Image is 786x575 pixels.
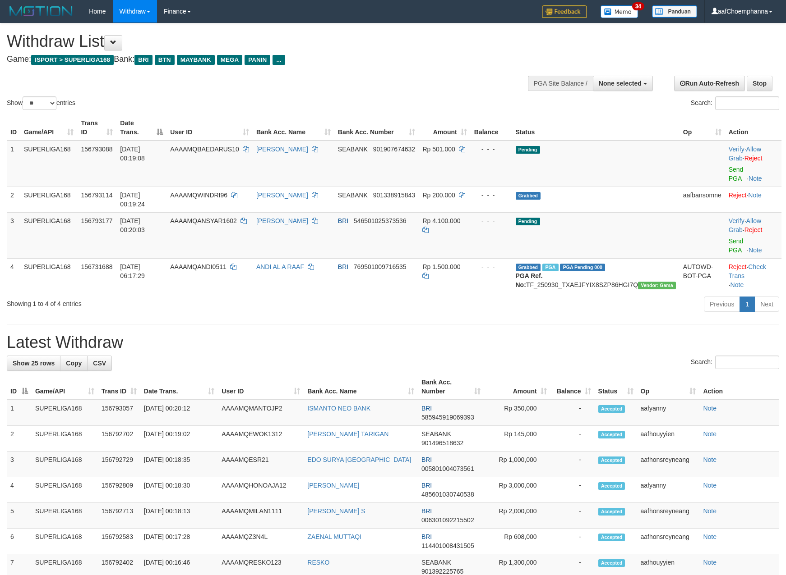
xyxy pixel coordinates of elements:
[304,374,418,400] th: Bank Acc. Name: activate to sort column ascending
[77,115,116,141] th: Trans ID: activate to sort column ascending
[729,166,744,182] a: Send PGA
[516,192,541,200] span: Grabbed
[273,55,285,65] span: ...
[680,187,725,212] td: aafbansomne
[7,296,321,308] div: Showing 1 to 4 of 4 entries
[422,263,460,270] span: Rp 1.500.000
[307,430,388,438] a: [PERSON_NAME] TARIGAN
[674,76,745,91] a: Run Auto-Refresh
[140,452,218,477] td: [DATE] 00:18:35
[754,297,779,312] a: Next
[422,217,460,224] span: Rp 4.100.000
[421,405,432,412] span: BRI
[32,529,98,554] td: SUPERLIGA168
[98,400,140,426] td: 156793057
[170,263,227,270] span: AAAAMQANDI0511
[23,96,56,110] select: Showentries
[7,374,32,400] th: ID: activate to sort column descending
[120,263,145,279] span: [DATE] 06:17:29
[7,55,515,64] h4: Game: Bank:
[32,503,98,529] td: SUPERLIGA168
[484,374,550,400] th: Amount: activate to sort column ascending
[307,507,365,515] a: [PERSON_NAME] S
[338,146,368,153] span: SEABANK
[637,400,700,426] td: aafyanny
[725,258,781,293] td: · ·
[744,226,763,233] a: Reject
[218,452,304,477] td: AAAAMQESR21
[484,452,550,477] td: Rp 1,000,000
[7,529,32,554] td: 6
[725,187,781,212] td: ·
[528,76,593,91] div: PGA Site Balance /
[7,426,32,452] td: 2
[731,281,744,288] a: Note
[32,426,98,452] td: SUPERLIGA168
[598,456,625,464] span: Accepted
[218,374,304,400] th: User ID: activate to sort column ascending
[550,374,595,400] th: Balance: activate to sort column ascending
[7,503,32,529] td: 5
[729,263,766,279] a: Check Trans
[120,192,145,208] span: [DATE] 00:19:24
[7,212,20,258] td: 3
[307,482,359,489] a: [PERSON_NAME]
[704,297,740,312] a: Previous
[421,516,474,524] span: Copy 006301092215502 to clipboard
[373,146,415,153] span: Copy 901907674632 to clipboard
[218,477,304,503] td: AAAAMQHONOAJA12
[691,356,779,369] label: Search:
[256,146,308,153] a: [PERSON_NAME]
[484,426,550,452] td: Rp 145,000
[81,263,112,270] span: 156731688
[516,272,543,288] b: PGA Ref. No:
[31,55,114,65] span: ISPORT > SUPERLIGA168
[601,5,638,18] img: Button%20Memo.svg
[7,477,32,503] td: 4
[598,508,625,516] span: Accepted
[703,559,717,566] a: Note
[421,430,451,438] span: SEABANK
[474,262,509,271] div: - - -
[421,533,432,540] span: BRI
[20,141,77,187] td: SUPERLIGA168
[120,146,145,162] span: [DATE] 00:19:08
[354,263,407,270] span: Copy 769501009716535 to clipboard
[471,115,512,141] th: Balance
[98,374,140,400] th: Trans ID: activate to sort column ascending
[256,263,304,270] a: ANDI AL A RAAF
[421,465,474,472] span: Copy 005801004073561 to clipboard
[598,534,625,541] span: Accepted
[542,5,587,18] img: Feedback.jpg
[7,115,20,141] th: ID
[599,80,642,87] span: None selected
[93,360,106,367] span: CSV
[725,115,781,141] th: Action
[338,217,348,224] span: BRI
[140,477,218,503] td: [DATE] 00:18:30
[715,96,779,110] input: Search:
[140,426,218,452] td: [DATE] 00:19:02
[66,360,82,367] span: Copy
[516,146,540,154] span: Pending
[637,452,700,477] td: aafhonsreyneang
[245,55,270,65] span: PANIN
[7,141,20,187] td: 1
[725,141,781,187] td: · ·
[218,400,304,426] td: AAAAMQMANTOJP2
[256,192,308,199] a: [PERSON_NAME]
[740,297,755,312] a: 1
[595,374,637,400] th: Status: activate to sort column ascending
[729,192,747,199] a: Reject
[170,146,239,153] span: AAAAMQBAEDARUS10
[729,217,744,224] a: Verify
[81,146,112,153] span: 156793088
[218,503,304,529] td: AAAAMQMILAN1111
[218,529,304,554] td: AAAAMQZ3N4L
[81,217,112,224] span: 156793177
[516,264,541,271] span: Grabbed
[421,559,451,566] span: SEABANK
[20,258,77,293] td: SUPERLIGA168
[484,400,550,426] td: Rp 350,000
[516,218,540,225] span: Pending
